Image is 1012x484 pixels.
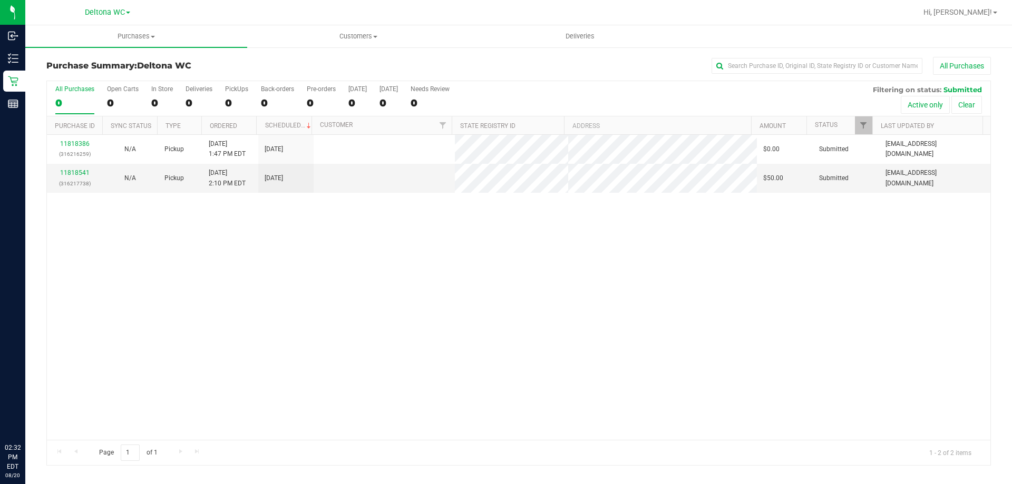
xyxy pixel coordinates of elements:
button: All Purchases [933,57,991,75]
div: Deliveries [186,85,212,93]
div: 0 [225,97,248,109]
a: Ordered [210,122,237,130]
span: Page of 1 [90,445,166,461]
div: 0 [186,97,212,109]
iframe: Resource center [11,400,42,431]
span: Deliveries [551,32,609,41]
div: 0 [411,97,450,109]
span: Submitted [943,85,982,94]
a: 11818386 [60,140,90,147]
span: Filtering on status: [873,85,941,94]
span: Pickup [164,173,184,183]
span: [DATE] 1:47 PM EDT [209,139,246,159]
a: Customers [247,25,469,47]
div: In Store [151,85,173,93]
a: Filter [434,116,452,134]
iframe: Resource center unread badge [31,398,44,411]
span: [EMAIL_ADDRESS][DOMAIN_NAME] [885,168,984,188]
span: Customers [248,32,469,41]
a: Status [815,121,838,129]
p: 08/20 [5,471,21,479]
a: Scheduled [265,122,313,129]
span: $50.00 [763,173,783,183]
a: 11818541 [60,169,90,176]
div: [DATE] [379,85,398,93]
span: 1 - 2 of 2 items [921,445,980,460]
button: Active only [901,96,950,114]
span: Not Applicable [124,174,136,182]
div: [DATE] [348,85,367,93]
div: PickUps [225,85,248,93]
span: Submitted [819,144,849,154]
a: State Registry ID [460,122,515,130]
span: Deltona WC [85,8,125,17]
span: $0.00 [763,144,780,154]
a: Purchase ID [55,122,95,130]
div: 0 [307,97,336,109]
p: (316217738) [53,179,96,189]
div: Back-orders [261,85,294,93]
a: Sync Status [111,122,151,130]
button: N/A [124,144,136,154]
span: Hi, [PERSON_NAME]! [923,8,992,16]
span: Submitted [819,173,849,183]
input: 1 [121,445,140,461]
a: Filter [855,116,872,134]
span: Purchases [25,32,247,41]
div: 0 [55,97,94,109]
div: Open Carts [107,85,139,93]
div: 0 [107,97,139,109]
inline-svg: Retail [8,76,18,86]
inline-svg: Inbound [8,31,18,41]
input: Search Purchase ID, Original ID, State Registry ID or Customer Name... [712,58,922,74]
button: N/A [124,173,136,183]
a: Amount [760,122,786,130]
p: 02:32 PM EDT [5,443,21,471]
span: [DATE] 2:10 PM EDT [209,168,246,188]
span: [DATE] [265,144,283,154]
div: Needs Review [411,85,450,93]
div: All Purchases [55,85,94,93]
span: Pickup [164,144,184,154]
a: Customer [320,121,353,129]
h3: Purchase Summary: [46,61,361,71]
inline-svg: Inventory [8,53,18,64]
div: 0 [348,97,367,109]
span: [EMAIL_ADDRESS][DOMAIN_NAME] [885,139,984,159]
div: 0 [151,97,173,109]
button: Clear [951,96,982,114]
div: 0 [261,97,294,109]
div: 0 [379,97,398,109]
a: Deliveries [469,25,691,47]
a: Type [166,122,181,130]
a: Last Updated By [881,122,934,130]
div: Pre-orders [307,85,336,93]
th: Address [564,116,751,135]
p: (316216259) [53,149,96,159]
span: Not Applicable [124,145,136,153]
a: Purchases [25,25,247,47]
span: [DATE] [265,173,283,183]
inline-svg: Reports [8,98,18,109]
span: Deltona WC [137,61,191,71]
